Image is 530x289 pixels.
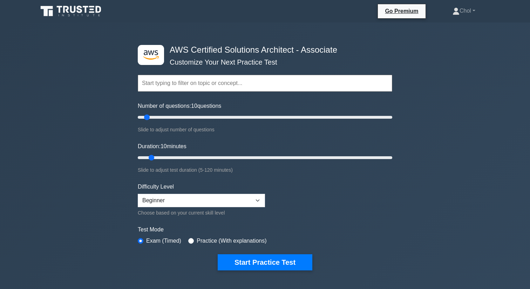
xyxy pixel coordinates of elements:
input: Start typing to filter on topic or concept... [138,75,392,92]
span: 10 [191,103,197,109]
a: Chol [436,4,492,18]
h4: AWS Certified Solutions Architect - Associate [167,45,358,55]
label: Practice (With explanations) [197,237,266,245]
a: Go Premium [381,7,422,15]
label: Number of questions: questions [138,102,221,110]
label: Difficulty Level [138,183,174,191]
label: Test Mode [138,225,392,234]
div: Choose based on your current skill level [138,209,265,217]
span: 10 [161,143,167,149]
label: Exam (Timed) [146,237,181,245]
label: Duration: minutes [138,142,186,151]
div: Slide to adjust number of questions [138,125,392,134]
button: Start Practice Test [218,254,312,270]
div: Slide to adjust test duration (5-120 minutes) [138,166,392,174]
